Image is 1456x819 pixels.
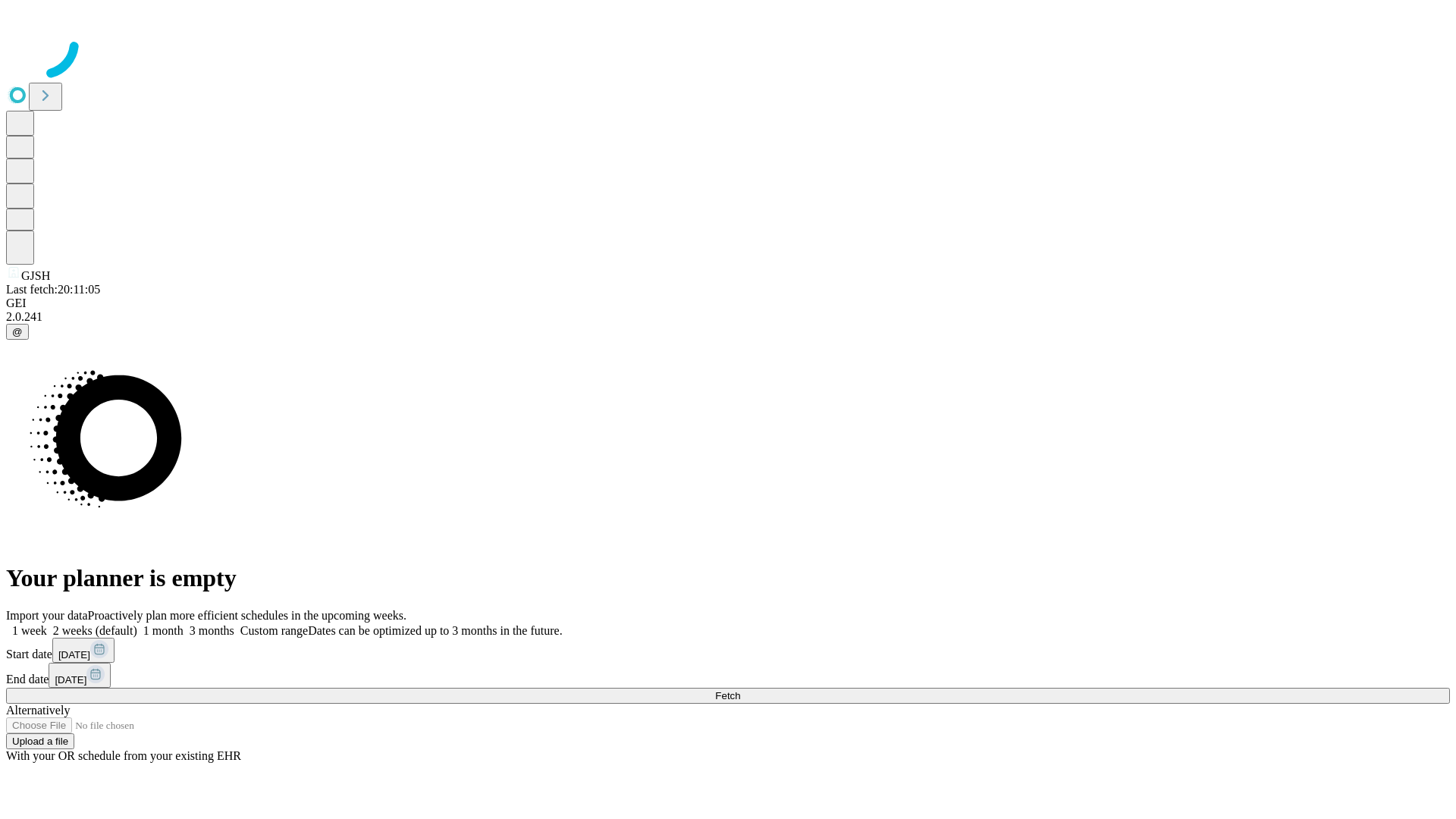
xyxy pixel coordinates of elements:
[49,663,111,688] button: [DATE]
[12,326,23,337] span: @
[308,624,562,637] span: Dates can be optimized up to 3 months in the future.
[21,269,50,282] span: GJSH
[240,624,308,637] span: Custom range
[6,297,1450,310] div: GEI
[6,749,241,762] span: With your OR schedule from your existing EHR
[190,624,234,637] span: 3 months
[88,609,406,622] span: Proactively plan more efficient schedules in the upcoming weeks.
[58,649,90,661] span: [DATE]
[6,310,1450,324] div: 2.0.241
[6,324,29,340] button: @
[6,283,100,296] span: Last fetch: 20:11:05
[12,624,47,637] span: 1 week
[55,674,86,686] span: [DATE]
[52,638,115,663] button: [DATE]
[143,624,184,637] span: 1 month
[6,688,1450,704] button: Fetch
[6,638,1450,663] div: Start date
[53,624,137,637] span: 2 weeks (default)
[6,609,88,622] span: Import your data
[6,663,1450,688] div: End date
[6,733,74,749] button: Upload a file
[6,564,1450,592] h1: Your planner is empty
[6,704,70,717] span: Alternatively
[715,690,740,701] span: Fetch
